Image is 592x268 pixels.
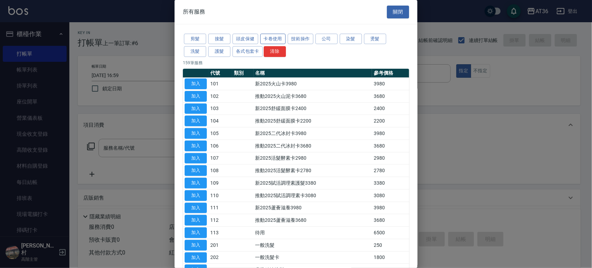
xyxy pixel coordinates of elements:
button: 加入 [185,240,207,251]
button: 加入 [185,215,207,226]
button: 加入 [185,153,207,164]
td: 109 [209,177,232,190]
td: 3980 [372,78,409,90]
button: 加入 [185,165,207,176]
button: 各式包套卡 [232,46,263,57]
td: 104 [209,115,232,127]
td: 102 [209,90,232,102]
td: 103 [209,102,232,115]
td: 待用 [254,227,372,239]
td: 新2025二代冰封卡3980 [254,127,372,140]
td: 201 [209,239,232,251]
td: 推動2025活髮酵素卡2780 [254,165,372,177]
th: 名稱 [254,69,372,78]
td: 新2025蘆薈滋養3980 [254,202,372,214]
td: 2980 [372,152,409,165]
th: 參考價格 [372,69,409,78]
button: 護髮 [208,46,230,57]
td: 推動2025二代冰封卡3680 [254,140,372,152]
td: 2200 [372,115,409,127]
td: 2780 [372,165,409,177]
td: 推動2025蘆薈滋養3680 [254,214,372,227]
td: 新2025火山卡3980 [254,78,372,90]
button: 技術操作 [288,34,313,44]
button: 燙髮 [364,34,386,44]
th: 類別 [232,69,254,78]
button: 加入 [185,103,207,114]
td: 101 [209,78,232,90]
button: 卡卷使用 [260,34,286,44]
td: 新2025舒緩面膜卡2400 [254,102,372,115]
button: 頭皮保健 [232,34,258,44]
button: 加入 [185,91,207,102]
td: 一般洗髮卡 [254,251,372,264]
td: 3980 [372,202,409,214]
td: 3380 [372,177,409,190]
td: 108 [209,165,232,177]
td: 3980 [372,127,409,140]
button: 染髮 [340,34,362,44]
td: 2400 [372,102,409,115]
td: 推動2025賦活調理素卡3080 [254,189,372,202]
td: 202 [209,251,232,264]
td: 推動2025火山泥卡3680 [254,90,372,102]
button: 加入 [185,141,207,151]
td: 新2025活髮酵素卡2980 [254,152,372,165]
button: 加入 [185,78,207,89]
td: 一般洗髮 [254,239,372,251]
td: 111 [209,202,232,214]
button: 洗髮 [184,46,206,57]
td: 3680 [372,90,409,102]
button: 加入 [185,203,207,213]
button: 加入 [185,178,207,189]
button: 加入 [185,252,207,263]
td: 6500 [372,227,409,239]
td: 105 [209,127,232,140]
td: 110 [209,189,232,202]
td: 3080 [372,189,409,202]
button: 加入 [185,128,207,139]
td: 新2025賦活調理素護髮3380 [254,177,372,190]
button: 清除 [264,46,286,57]
td: 推動2025舒緩面膜卡2200 [254,115,372,127]
td: 1800 [372,251,409,264]
th: 代號 [209,69,232,78]
td: 3680 [372,140,409,152]
button: 公司 [315,34,338,44]
button: 加入 [185,190,207,201]
p: 159 筆服務 [183,60,409,66]
button: 加入 [185,227,207,238]
td: 113 [209,227,232,239]
td: 250 [372,239,409,251]
button: 加入 [185,116,207,126]
button: 關閉 [387,6,409,18]
button: 接髮 [208,34,230,44]
td: 3680 [372,214,409,227]
td: 106 [209,140,232,152]
td: 112 [209,214,232,227]
button: 剪髮 [184,34,206,44]
td: 107 [209,152,232,165]
span: 所有服務 [183,8,205,15]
